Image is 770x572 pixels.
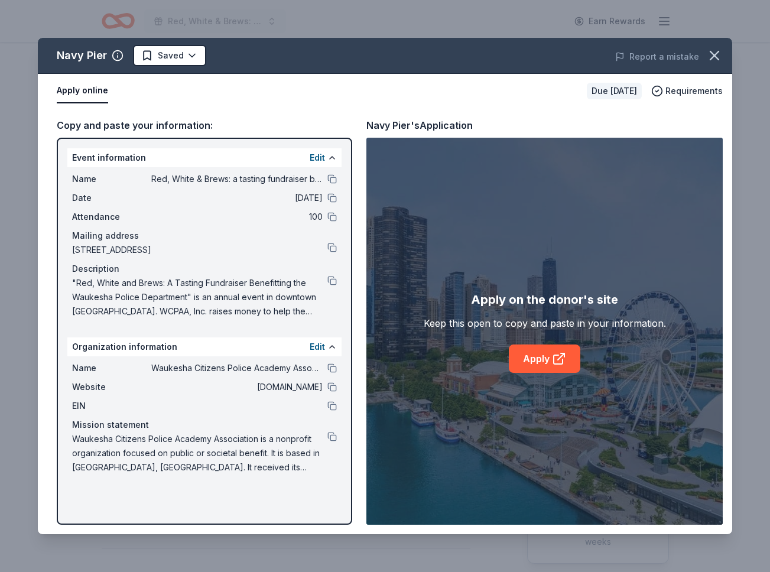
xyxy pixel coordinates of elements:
[151,210,323,224] span: 100
[151,172,323,186] span: Red, White & Brews: a tasting fundraiser benefitting the Waukesha Police Department
[72,262,337,276] div: Description
[67,148,342,167] div: Event information
[665,84,723,98] span: Requirements
[67,337,342,356] div: Organization information
[57,79,108,103] button: Apply online
[72,380,151,394] span: Website
[72,418,337,432] div: Mission statement
[72,243,327,257] span: [STREET_ADDRESS]
[509,344,580,373] a: Apply
[57,118,352,133] div: Copy and paste your information:
[151,361,323,375] span: Waukesha Citizens Police Academy Association
[151,380,323,394] span: [DOMAIN_NAME]
[158,48,184,63] span: Saved
[72,432,327,474] span: Waukesha Citizens Police Academy Association is a nonprofit organization focused on public or soc...
[587,83,642,99] div: Due [DATE]
[72,361,151,375] span: Name
[72,191,151,205] span: Date
[151,191,323,205] span: [DATE]
[366,118,473,133] div: Navy Pier's Application
[72,172,151,186] span: Name
[133,45,206,66] button: Saved
[57,46,107,65] div: Navy Pier
[72,399,151,413] span: EIN
[471,290,618,309] div: Apply on the donor's site
[72,210,151,224] span: Attendance
[310,151,325,165] button: Edit
[424,316,666,330] div: Keep this open to copy and paste in your information.
[615,50,699,64] button: Report a mistake
[72,276,327,318] span: "Red, White and Brews: A Tasting Fundraiser Benefitting the Waukesha Police Department" is an ann...
[651,84,723,98] button: Requirements
[310,340,325,354] button: Edit
[72,229,337,243] div: Mailing address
